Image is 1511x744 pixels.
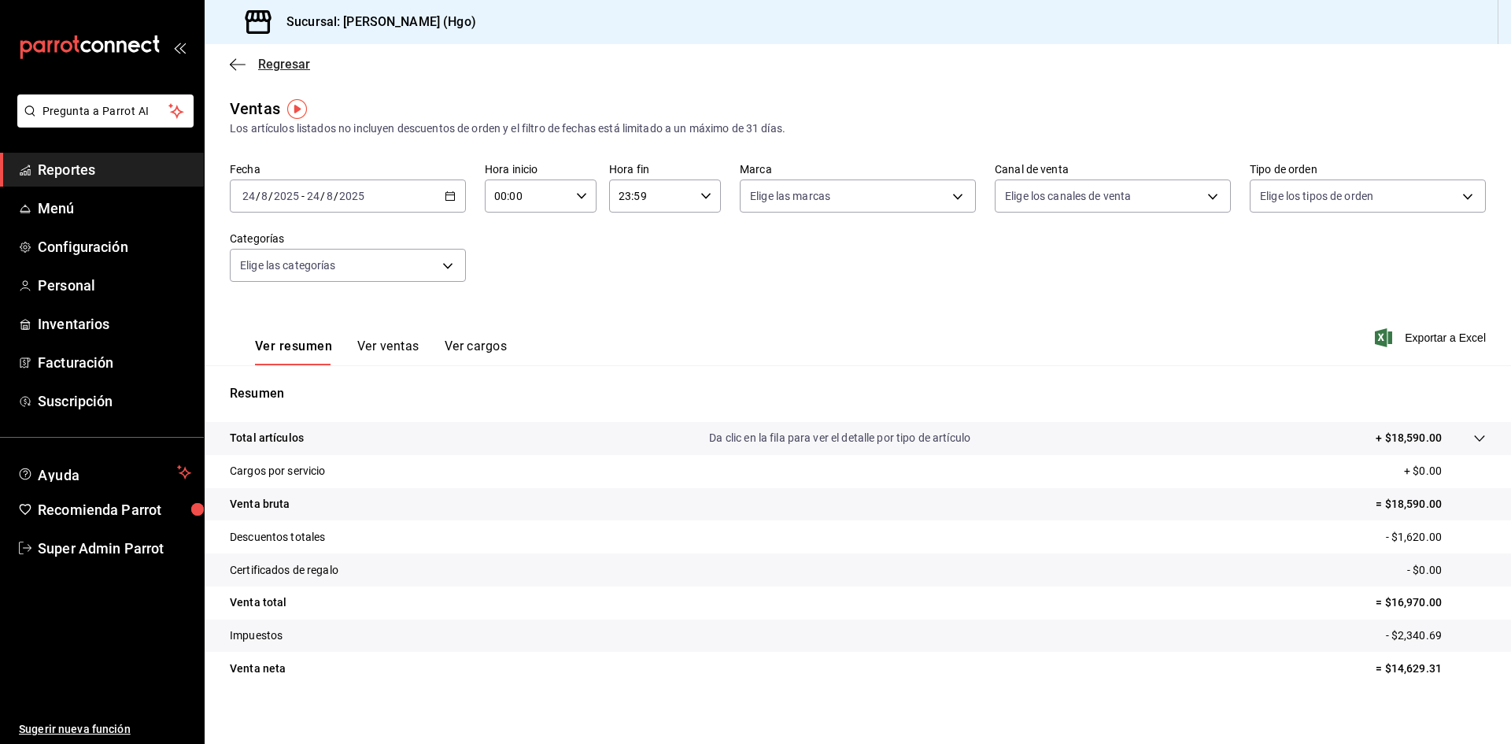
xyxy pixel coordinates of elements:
[306,190,320,202] input: --
[334,190,338,202] span: /
[230,627,283,644] p: Impuestos
[230,529,325,546] p: Descuentos totales
[357,339,419,365] button: Ver ventas
[230,661,286,677] p: Venta neta
[38,499,191,520] span: Recomienda Parrot
[42,103,169,120] span: Pregunta a Parrot AI
[230,384,1486,403] p: Resumen
[995,164,1231,175] label: Canal de venta
[1260,188,1373,204] span: Elige los tipos de orden
[740,164,976,175] label: Marca
[230,463,326,479] p: Cargos por servicio
[38,391,191,412] span: Suscripción
[1250,164,1486,175] label: Tipo de orden
[1407,562,1486,579] p: - $0.00
[255,339,507,365] div: navigation tabs
[1376,661,1486,677] p: = $14,629.31
[38,463,171,482] span: Ayuda
[326,190,334,202] input: --
[255,339,332,365] button: Ver resumen
[38,313,191,335] span: Inventarios
[230,57,310,72] button: Regresar
[38,352,191,373] span: Facturación
[230,430,304,446] p: Total artículos
[11,114,194,131] a: Pregunta a Parrot AI
[1404,463,1486,479] p: + $0.00
[1376,430,1442,446] p: + $18,590.00
[287,99,307,119] img: Tooltip marker
[1005,188,1131,204] span: Elige los canales de venta
[230,120,1486,137] div: Los artículos listados no incluyen descuentos de orden y el filtro de fechas está limitado a un m...
[301,190,305,202] span: -
[1378,328,1486,347] button: Exportar a Excel
[38,275,191,296] span: Personal
[38,198,191,219] span: Menú
[230,164,466,175] label: Fecha
[1376,496,1486,513] p: = $18,590.00
[609,164,721,175] label: Hora fin
[230,594,286,611] p: Venta total
[256,190,260,202] span: /
[445,339,508,365] button: Ver cargos
[38,159,191,180] span: Reportes
[38,236,191,257] span: Configuración
[485,164,597,175] label: Hora inicio
[273,190,300,202] input: ----
[1386,529,1486,546] p: - $1,620.00
[320,190,325,202] span: /
[750,188,830,204] span: Elige las marcas
[173,41,186,54] button: open_drawer_menu
[230,233,466,244] label: Categorías
[230,97,280,120] div: Ventas
[17,94,194,128] button: Pregunta a Parrot AI
[260,190,268,202] input: --
[230,496,290,513] p: Venta bruta
[240,257,336,273] span: Elige las categorías
[1376,594,1486,611] p: = $16,970.00
[38,538,191,559] span: Super Admin Parrot
[268,190,273,202] span: /
[274,13,476,31] h3: Sucursal: [PERSON_NAME] (Hgo)
[709,430,970,446] p: Da clic en la fila para ver el detalle por tipo de artículo
[230,562,338,579] p: Certificados de regalo
[258,57,310,72] span: Regresar
[1386,627,1486,644] p: - $2,340.69
[338,190,365,202] input: ----
[242,190,256,202] input: --
[19,721,191,738] span: Sugerir nueva función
